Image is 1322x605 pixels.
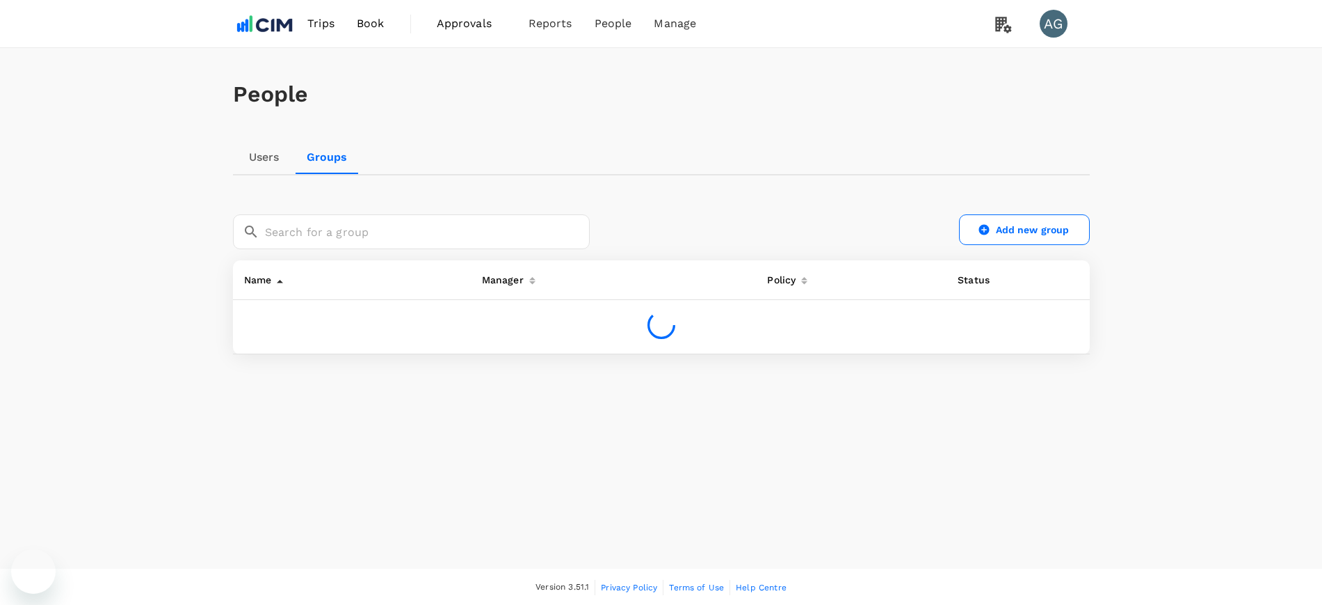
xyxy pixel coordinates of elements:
th: Status [946,260,1042,300]
a: Add new group [959,214,1090,245]
span: People [595,15,632,32]
span: Privacy Policy [601,583,657,592]
a: Users [233,141,296,174]
a: Groups [296,141,359,174]
a: Help Centre [736,580,787,595]
input: Search for a group [265,214,590,249]
span: Manage [654,15,696,32]
h1: People [233,81,1090,107]
span: Approvals [437,15,506,32]
span: Reports [529,15,572,32]
div: Name [239,266,272,288]
a: Terms of Use [669,580,724,595]
div: Policy [761,266,796,288]
div: Manager [476,266,524,288]
img: CIM ENVIRONMENTAL PTY LTD [233,8,297,39]
span: Trips [307,15,334,32]
span: Help Centre [736,583,787,592]
iframe: Button to launch messaging window [11,549,56,594]
span: Terms of Use [669,583,724,592]
span: Version 3.51.1 [535,581,589,595]
a: Privacy Policy [601,580,657,595]
span: Book [357,15,385,32]
div: AG [1040,10,1067,38]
